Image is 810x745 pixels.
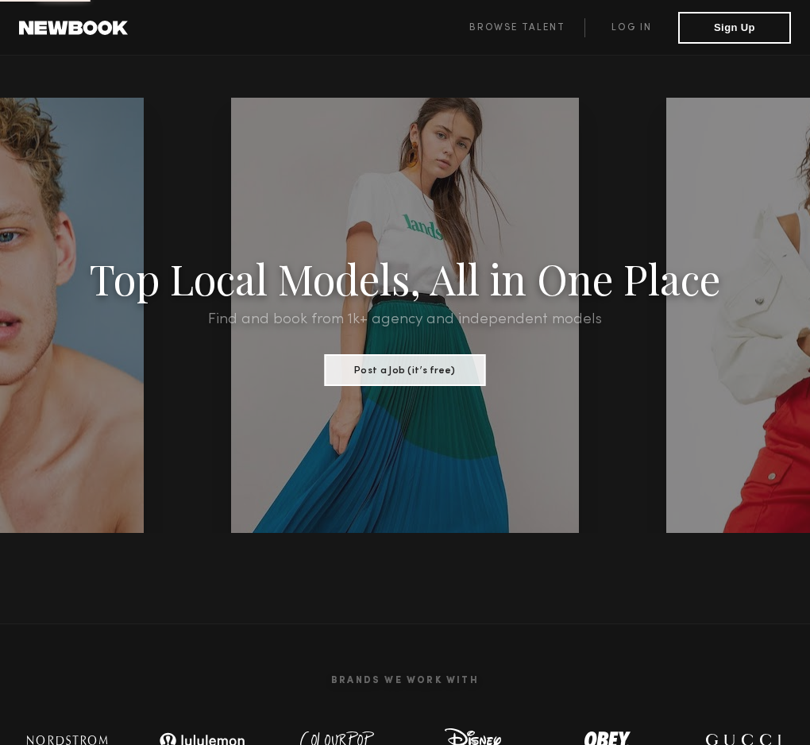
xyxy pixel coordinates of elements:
button: Post a Job (it’s free) [325,354,486,386]
a: Post a Job (it’s free) [325,360,486,377]
button: Sign Up [678,12,791,44]
h1: Top Local Models, All in One Place [61,254,750,303]
h2: Find and book from 1k+ agency and independent models [61,310,750,329]
a: Browse Talent [449,18,584,37]
a: Log in [584,18,678,37]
